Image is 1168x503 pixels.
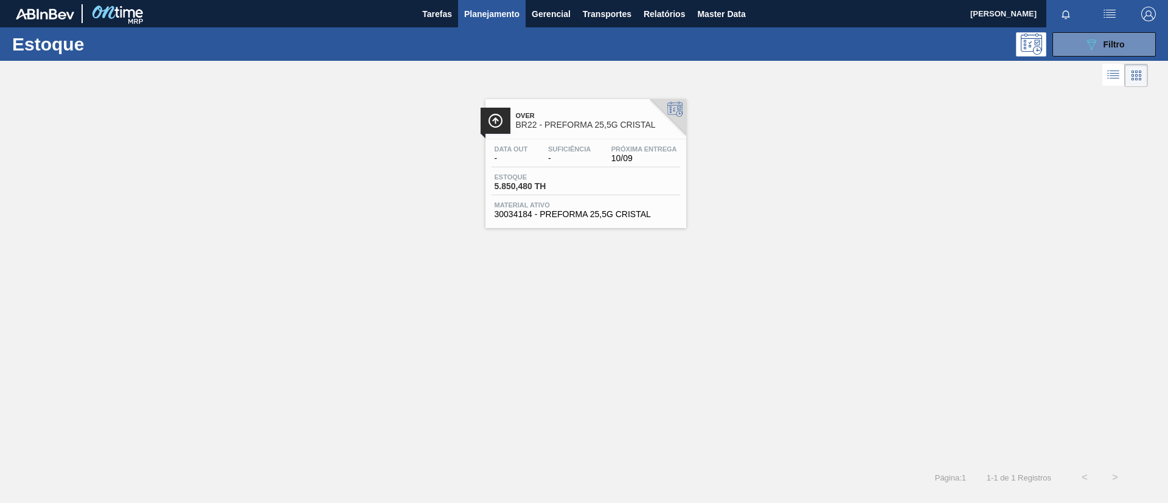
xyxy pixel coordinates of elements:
span: Over [516,112,680,119]
span: Estoque [495,173,580,181]
span: Material ativo [495,201,677,209]
button: < [1069,462,1100,493]
img: Logout [1141,7,1156,21]
span: Master Data [697,7,745,21]
button: Filtro [1052,32,1156,57]
span: 30034184 - PREFORMA 25,5G CRISTAL [495,210,677,219]
span: BR22 - PREFORMA 25,5G CRISTAL [516,120,680,130]
h1: Estoque [12,37,194,51]
span: 1 - 1 de 1 Registros [984,473,1051,482]
a: ÍconeOverBR22 - PREFORMA 25,5G CRISTALData out-Suficiência-Próxima Entrega10/09Estoque5.850,480 T... [476,90,692,228]
img: TNhmsLtSVTkK8tSr43FrP2fwEKptu5GPRR3wAAAABJRU5ErkJggg== [16,9,74,19]
div: Pogramando: nenhum usuário selecionado [1016,32,1046,57]
img: userActions [1102,7,1117,21]
button: > [1100,462,1130,493]
div: Visão em Cards [1125,64,1148,87]
span: Planejamento [464,7,520,21]
span: 10/09 [611,154,677,163]
span: Página : 1 [935,473,966,482]
span: Tarefas [422,7,452,21]
span: Transportes [583,7,631,21]
span: Gerencial [532,7,571,21]
div: Visão em Lista [1102,64,1125,87]
span: Filtro [1104,40,1125,49]
span: Relatórios [644,7,685,21]
button: Notificações [1046,5,1085,23]
span: - [495,154,528,163]
span: Data out [495,145,528,153]
img: Ícone [488,113,503,128]
span: 5.850,480 TH [495,182,580,191]
span: Próxima Entrega [611,145,677,153]
span: Suficiência [548,145,591,153]
span: - [548,154,591,163]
